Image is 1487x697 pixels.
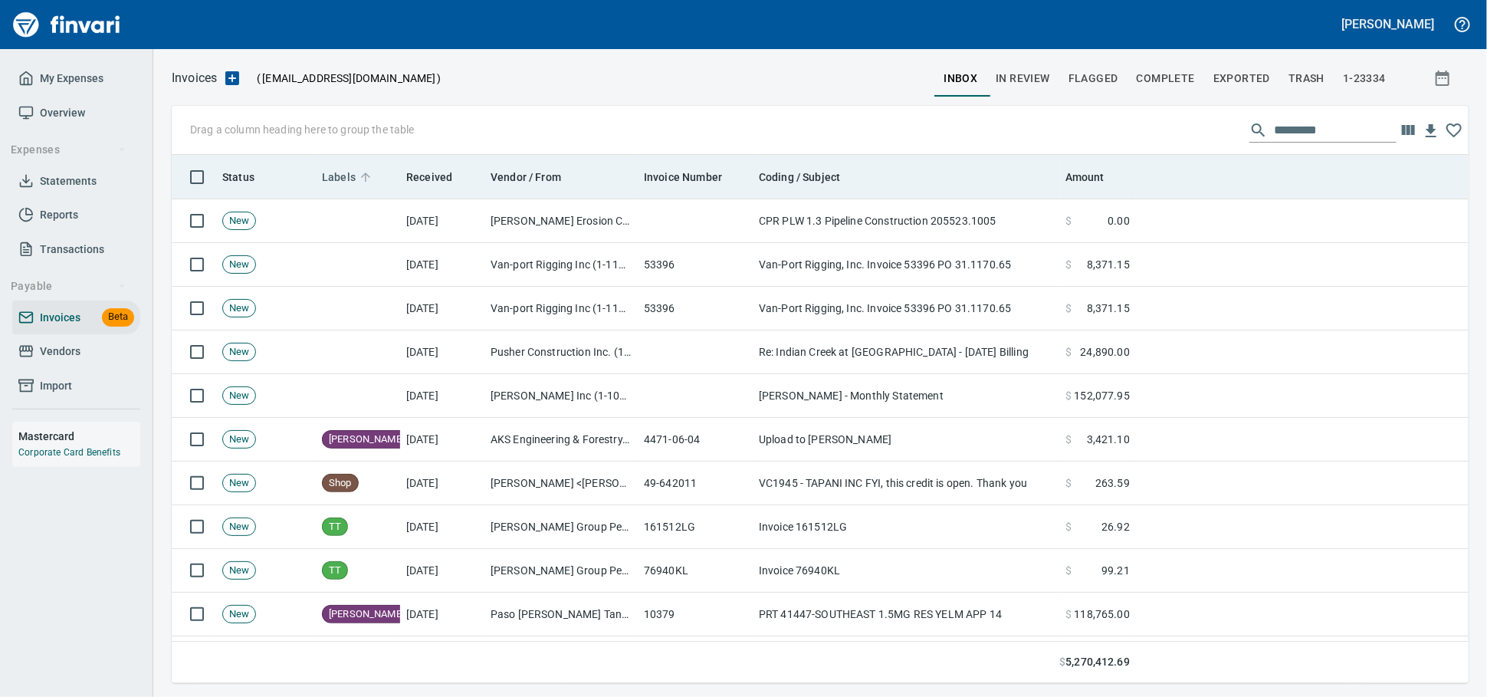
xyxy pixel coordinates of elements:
[400,462,484,505] td: [DATE]
[996,69,1050,88] span: In Review
[9,6,124,43] img: Finvari
[323,476,358,491] span: Shop
[5,272,133,301] button: Payable
[18,447,120,458] a: Corporate Card Benefits
[638,505,753,549] td: 161512LG
[1059,654,1065,670] span: $
[261,71,437,86] span: [EMAIL_ADDRESS][DOMAIN_NAME]
[323,607,410,622] span: [PERSON_NAME]
[1065,563,1072,578] span: $
[638,418,753,462] td: 4471-06-04
[484,593,638,636] td: Paso [PERSON_NAME] Tank, Inc (1-30444)
[753,418,1059,462] td: Upload to [PERSON_NAME]
[1065,475,1072,491] span: $
[484,549,638,593] td: [PERSON_NAME] Group Peterbilt([MEDICAL_DATA]) (1-38196)
[1137,69,1195,88] span: Complete
[753,549,1059,593] td: Invoice 76940KL
[40,205,78,225] span: Reports
[406,168,472,186] span: Received
[1075,388,1131,403] span: 152,077.95
[5,136,133,164] button: Expenses
[1087,257,1130,272] span: 8,371.15
[484,199,638,243] td: [PERSON_NAME] Erosion Control, Inc. (1-10062)
[1065,168,1105,186] span: Amount
[1068,69,1118,88] span: Flagged
[753,287,1059,330] td: Van-Port Rigging, Inc. Invoice 53396 PO 31.1170.65
[400,636,484,680] td: [DATE]
[400,418,484,462] td: [DATE]
[759,168,840,186] span: Coding / Subject
[18,428,140,445] h6: Mastercard
[248,71,442,86] p: ( )
[223,564,255,578] span: New
[944,69,977,88] span: inbox
[223,301,255,316] span: New
[1101,519,1130,534] span: 26.92
[12,198,140,232] a: Reports
[753,243,1059,287] td: Van-Port Rigging, Inc. Invoice 53396 PO 31.1170.65
[1288,69,1325,88] span: trash
[400,243,484,287] td: [DATE]
[172,69,217,87] nav: breadcrumb
[753,593,1059,636] td: PRT 41447-SOUTHEAST 1.5MG RES YELM APP 14
[40,308,80,327] span: Invoices
[644,168,722,186] span: Invoice Number
[644,168,742,186] span: Invoice Number
[484,243,638,287] td: Van-port Rigging Inc (1-11072)
[223,520,255,534] span: New
[400,505,484,549] td: [DATE]
[1397,119,1420,142] button: Choose columns to display
[223,476,255,491] span: New
[1087,432,1130,447] span: 3,421.10
[638,243,753,287] td: 53396
[1108,213,1130,228] span: 0.00
[484,462,638,505] td: [PERSON_NAME] <[PERSON_NAME][EMAIL_ADDRESS][DOMAIN_NAME]>
[323,564,347,578] span: TT
[223,345,255,360] span: New
[12,232,140,267] a: Transactions
[1081,344,1130,360] span: 24,890.00
[406,168,452,186] span: Received
[222,168,274,186] span: Status
[12,96,140,130] a: Overview
[12,301,140,335] a: InvoicesBeta
[484,636,638,680] td: Brothers Concrete Cutting Inc (1-10127)
[1101,563,1130,578] span: 99.21
[1342,16,1434,32] h5: [PERSON_NAME]
[491,168,561,186] span: Vendor / From
[223,214,255,228] span: New
[1065,301,1072,316] span: $
[322,168,376,186] span: Labels
[1420,120,1443,143] button: Download Table
[753,330,1059,374] td: Re: Indian Creek at [GEOGRAPHIC_DATA] - [DATE] Billing
[222,168,254,186] span: Status
[1065,654,1130,670] span: 5,270,412.69
[484,505,638,549] td: [PERSON_NAME] Group Peterbilt([MEDICAL_DATA]) (1-38196)
[638,593,753,636] td: 10379
[1065,519,1072,534] span: $
[40,172,97,191] span: Statements
[400,199,484,243] td: [DATE]
[1065,168,1124,186] span: Amount
[753,199,1059,243] td: CPR PLW 1.3 Pipeline Construction 205523.1005
[400,593,484,636] td: [DATE]
[753,505,1059,549] td: Invoice 161512LG
[400,374,484,418] td: [DATE]
[1095,475,1130,491] span: 263.59
[12,369,140,403] a: Import
[759,168,860,186] span: Coding / Subject
[172,69,217,87] p: Invoices
[223,389,255,403] span: New
[12,164,140,199] a: Statements
[1065,432,1072,447] span: $
[1343,69,1386,88] span: 1-23334
[1065,213,1072,228] span: $
[323,432,410,447] span: [PERSON_NAME]
[11,140,126,159] span: Expenses
[1075,607,1131,622] span: 118,765.00
[11,277,126,296] span: Payable
[638,549,753,593] td: 76940KL
[12,61,140,96] a: My Expenses
[322,168,356,186] span: Labels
